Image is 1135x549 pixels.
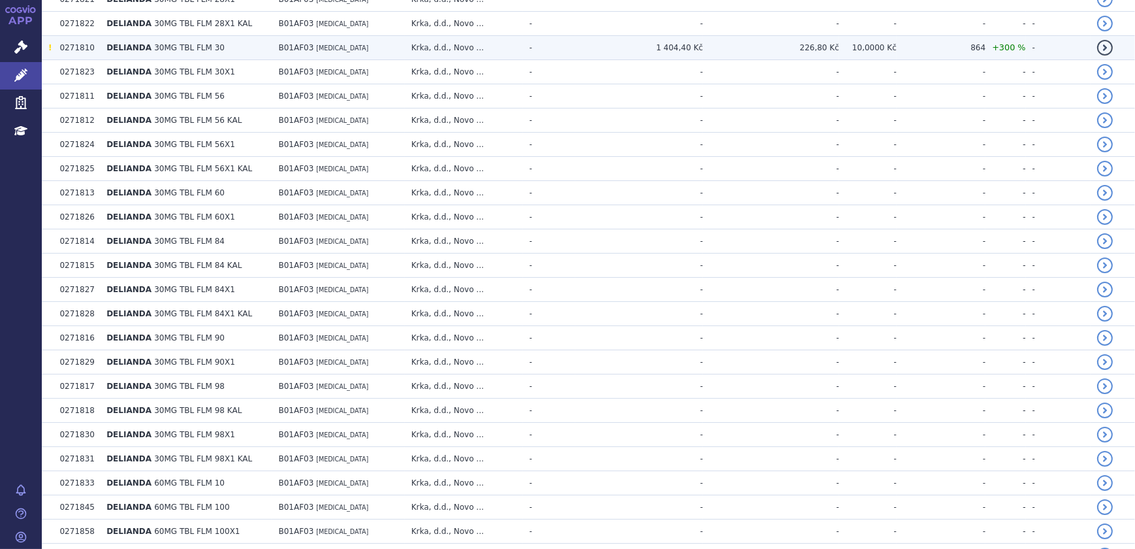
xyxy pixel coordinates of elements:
a: detail [1097,161,1113,176]
td: - [839,229,897,254]
td: - [575,520,703,544]
span: B01AF03 [278,188,313,197]
td: 0271827 [53,278,100,302]
td: - [523,471,575,495]
td: 0271818 [53,399,100,423]
td: Krka, d.d., Novo ... [405,302,523,326]
td: - [985,229,1025,254]
span: [MEDICAL_DATA] [316,69,368,76]
td: - [1026,423,1091,447]
td: - [523,60,575,84]
span: DELIANDA [106,237,152,246]
td: - [897,423,985,447]
td: - [839,399,897,423]
td: 0271831 [53,447,100,471]
span: DELIANDA [106,333,152,342]
td: - [575,181,703,205]
td: 0271817 [53,374,100,399]
td: - [1026,181,1091,205]
span: B01AF03 [278,333,313,342]
span: B01AF03 [278,478,313,488]
td: - [897,157,985,181]
td: - [897,133,985,157]
span: DELIANDA [106,503,152,512]
a: detail [1097,499,1113,515]
td: 0271833 [53,471,100,495]
td: - [523,495,575,520]
td: - [985,350,1025,374]
td: 0271824 [53,133,100,157]
td: - [523,278,575,302]
td: 0271828 [53,302,100,326]
td: Krka, d.d., Novo ... [405,350,523,374]
td: - [897,108,985,133]
td: Krka, d.d., Novo ... [405,447,523,471]
td: - [1026,229,1091,254]
td: - [703,423,839,447]
span: B01AF03 [278,309,313,318]
td: - [575,254,703,278]
span: B01AF03 [278,116,313,125]
td: - [897,229,985,254]
span: 30MG TBL FLM 84 [154,237,225,246]
span: [MEDICAL_DATA] [316,286,368,293]
td: - [523,205,575,229]
td: 10,0000 Kč [839,36,897,60]
td: Krka, d.d., Novo ... [405,278,523,302]
td: - [703,471,839,495]
td: - [897,60,985,84]
a: detail [1097,282,1113,297]
td: - [1026,254,1091,278]
td: - [839,181,897,205]
td: - [985,495,1025,520]
span: [MEDICAL_DATA] [316,310,368,318]
td: - [523,520,575,544]
span: 30MG TBL FLM 98 [154,382,225,391]
span: DELIANDA [106,188,152,197]
span: DELIANDA [106,430,152,439]
td: - [523,326,575,350]
span: 30MG TBL FLM 30 [154,43,225,52]
td: - [839,423,897,447]
td: - [839,60,897,84]
td: Krka, d.d., Novo ... [405,374,523,399]
td: - [1026,133,1091,157]
td: - [575,12,703,36]
td: - [575,374,703,399]
td: - [703,326,839,350]
span: B01AF03 [278,212,313,222]
td: - [575,205,703,229]
span: 30MG TBL FLM 98 KAL [154,406,242,415]
td: - [703,447,839,471]
td: 0271822 [53,12,100,36]
td: - [985,60,1025,84]
td: - [839,471,897,495]
a: detail [1097,403,1113,418]
span: 60MG TBL FLM 10 [154,478,225,488]
td: - [1026,447,1091,471]
a: detail [1097,16,1113,31]
span: B01AF03 [278,358,313,367]
td: - [985,423,1025,447]
span: 60MG TBL FLM 100 [154,503,229,512]
span: [MEDICAL_DATA] [316,456,368,463]
td: 0271814 [53,229,100,254]
td: - [897,350,985,374]
td: - [575,302,703,326]
span: DELIANDA [106,454,152,463]
td: 0271858 [53,520,100,544]
td: Krka, d.d., Novo ... [405,326,523,350]
td: - [897,254,985,278]
span: B01AF03 [278,164,313,173]
td: - [523,133,575,157]
span: DELIANDA [106,478,152,488]
span: [MEDICAL_DATA] [316,480,368,487]
td: Krka, d.d., Novo ... [405,157,523,181]
td: - [839,157,897,181]
td: - [897,278,985,302]
td: - [575,495,703,520]
td: - [985,133,1025,157]
td: - [1026,278,1091,302]
span: [MEDICAL_DATA] [316,141,368,148]
span: 30MG TBL FLM 56 [154,91,225,101]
